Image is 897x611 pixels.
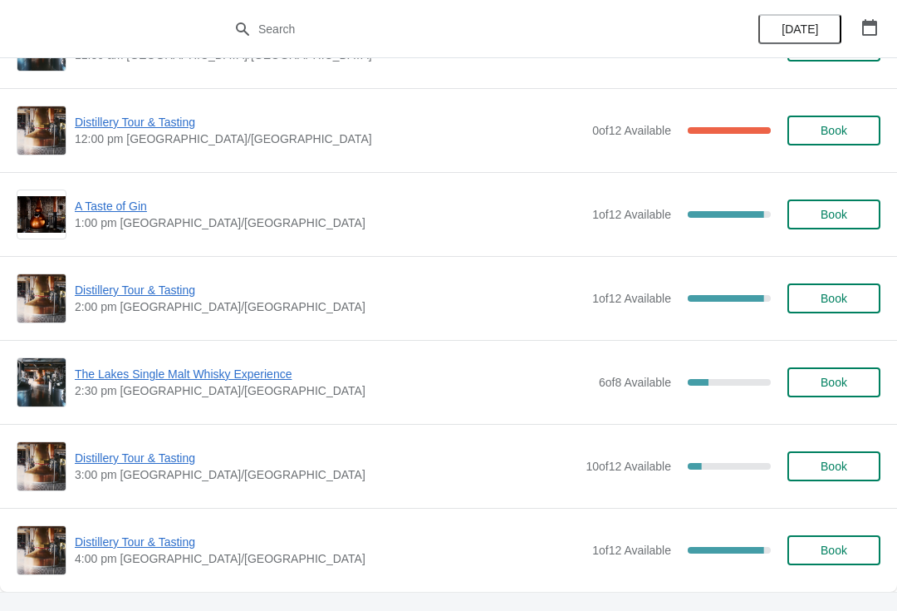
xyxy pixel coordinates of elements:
span: Book [821,292,847,305]
span: Book [821,124,847,137]
span: Distillery Tour & Tasting [75,114,584,131]
img: Distillery Tour & Tasting | | 2:00 pm Europe/London [17,274,66,323]
span: Distillery Tour & Tasting [75,282,584,298]
button: Book [787,535,880,565]
img: The Lakes Single Malt Whisky Experience | | 2:30 pm Europe/London [17,358,66,407]
span: 12:00 pm [GEOGRAPHIC_DATA]/[GEOGRAPHIC_DATA] [75,131,584,147]
span: The Lakes Single Malt Whisky Experience [75,366,591,382]
button: Book [787,367,880,397]
button: Book [787,200,880,229]
span: 1 of 12 Available [592,208,671,221]
span: 10 of 12 Available [586,460,671,473]
img: Distillery Tour & Tasting | | 3:00 pm Europe/London [17,442,66,490]
img: A Taste of Gin | | 1:00 pm Europe/London [17,196,66,233]
span: 6 of 8 Available [599,376,671,389]
span: 0 of 12 Available [592,124,671,137]
span: [DATE] [782,22,818,36]
span: Distillery Tour & Tasting [75,450,577,466]
span: Book [821,544,847,557]
input: Search [257,14,673,44]
span: 1:00 pm [GEOGRAPHIC_DATA]/[GEOGRAPHIC_DATA] [75,214,584,231]
span: 2:00 pm [GEOGRAPHIC_DATA]/[GEOGRAPHIC_DATA] [75,298,584,315]
span: 4:00 pm [GEOGRAPHIC_DATA]/[GEOGRAPHIC_DATA] [75,550,584,567]
span: Distillery Tour & Tasting [75,534,584,550]
span: 1 of 12 Available [592,544,671,557]
span: 3:00 pm [GEOGRAPHIC_DATA]/[GEOGRAPHIC_DATA] [75,466,577,483]
img: Distillery Tour & Tasting | | 4:00 pm Europe/London [17,526,66,574]
button: Book [787,283,880,313]
button: Book [787,451,880,481]
img: Distillery Tour & Tasting | | 12:00 pm Europe/London [17,106,66,155]
span: Book [821,208,847,221]
button: [DATE] [758,14,841,44]
span: 1 of 12 Available [592,292,671,305]
span: A Taste of Gin [75,198,584,214]
button: Book [787,116,880,145]
span: Book [821,376,847,389]
span: Book [821,460,847,473]
span: 2:30 pm [GEOGRAPHIC_DATA]/[GEOGRAPHIC_DATA] [75,382,591,399]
